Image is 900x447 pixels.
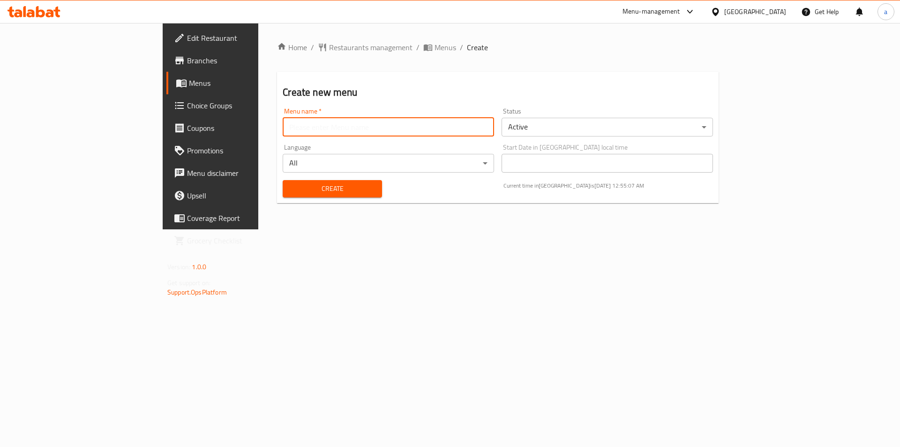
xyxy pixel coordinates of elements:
[318,42,412,53] a: Restaurants management
[283,180,382,197] button: Create
[166,72,313,94] a: Menus
[166,27,313,49] a: Edit Restaurant
[290,183,374,195] span: Create
[187,167,306,179] span: Menu disclaimer
[166,207,313,229] a: Coverage Report
[192,261,206,273] span: 1.0.0
[166,117,313,139] a: Coupons
[166,49,313,72] a: Branches
[460,42,463,53] li: /
[187,235,306,246] span: Grocery Checklist
[166,162,313,184] a: Menu disclaimer
[167,286,227,298] a: Support.OpsPlatform
[166,139,313,162] a: Promotions
[283,85,713,99] h2: Create new menu
[166,184,313,207] a: Upsell
[189,77,306,89] span: Menus
[622,6,680,17] div: Menu-management
[503,182,713,190] p: Current time in [GEOGRAPHIC_DATA] is [DATE] 12:55:07 AM
[467,42,488,53] span: Create
[416,42,420,53] li: /
[884,7,887,17] span: a
[283,154,494,173] div: All
[167,261,190,273] span: Version:
[502,118,713,136] div: Active
[166,94,313,117] a: Choice Groups
[435,42,456,53] span: Menus
[166,229,313,252] a: Grocery Checklist
[187,145,306,156] span: Promotions
[187,122,306,134] span: Coupons
[277,42,719,53] nav: breadcrumb
[187,32,306,44] span: Edit Restaurant
[329,42,412,53] span: Restaurants management
[724,7,786,17] div: [GEOGRAPHIC_DATA]
[187,55,306,66] span: Branches
[167,277,210,289] span: Get support on:
[187,212,306,224] span: Coverage Report
[283,118,494,136] input: Please enter Menu name
[187,190,306,201] span: Upsell
[187,100,306,111] span: Choice Groups
[423,42,456,53] a: Menus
